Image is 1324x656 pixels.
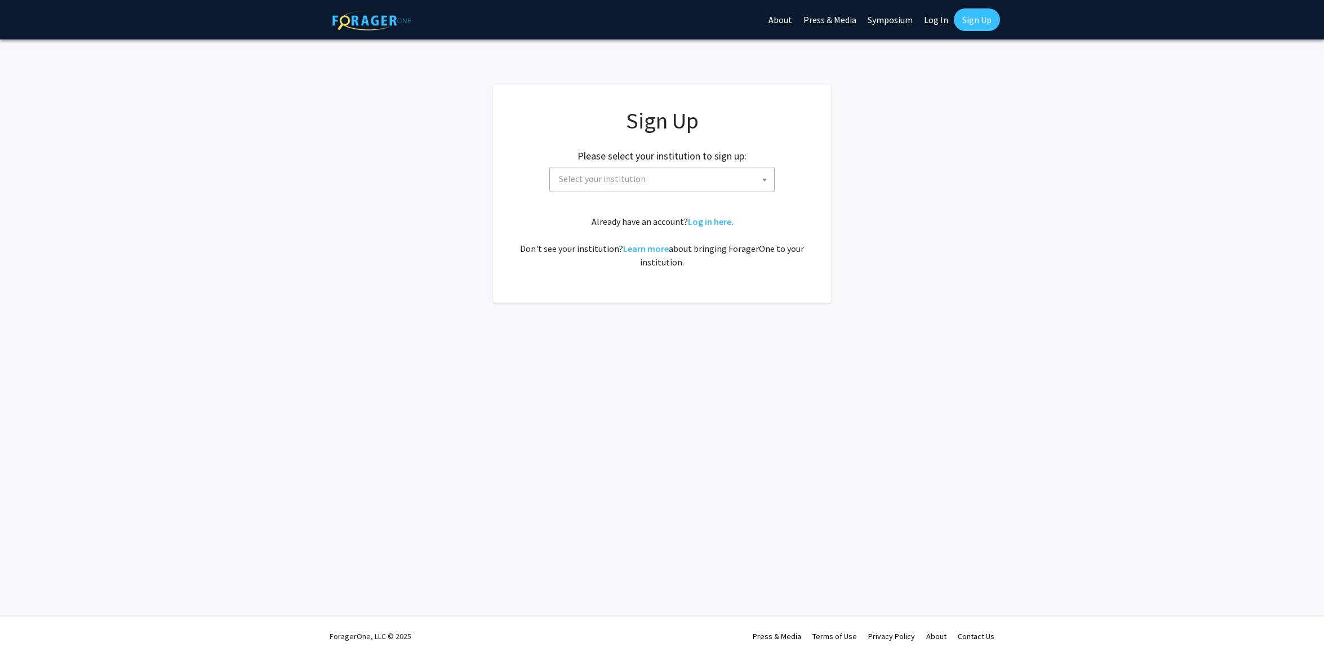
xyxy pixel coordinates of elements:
[753,631,801,641] a: Press & Media
[926,631,947,641] a: About
[623,243,669,254] a: Learn more about bringing ForagerOne to your institution
[688,216,731,227] a: Log in here
[549,167,775,192] span: Select your institution
[559,173,646,184] span: Select your institution
[330,617,411,656] div: ForagerOne, LLC © 2025
[868,631,915,641] a: Privacy Policy
[812,631,857,641] a: Terms of Use
[958,631,994,641] a: Contact Us
[577,150,747,162] h2: Please select your institution to sign up:
[954,8,1000,31] a: Sign Up
[516,107,808,134] h1: Sign Up
[554,167,774,190] span: Select your institution
[516,215,808,269] div: Already have an account? . Don't see your institution? about bringing ForagerOne to your institut...
[332,11,411,30] img: ForagerOne Logo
